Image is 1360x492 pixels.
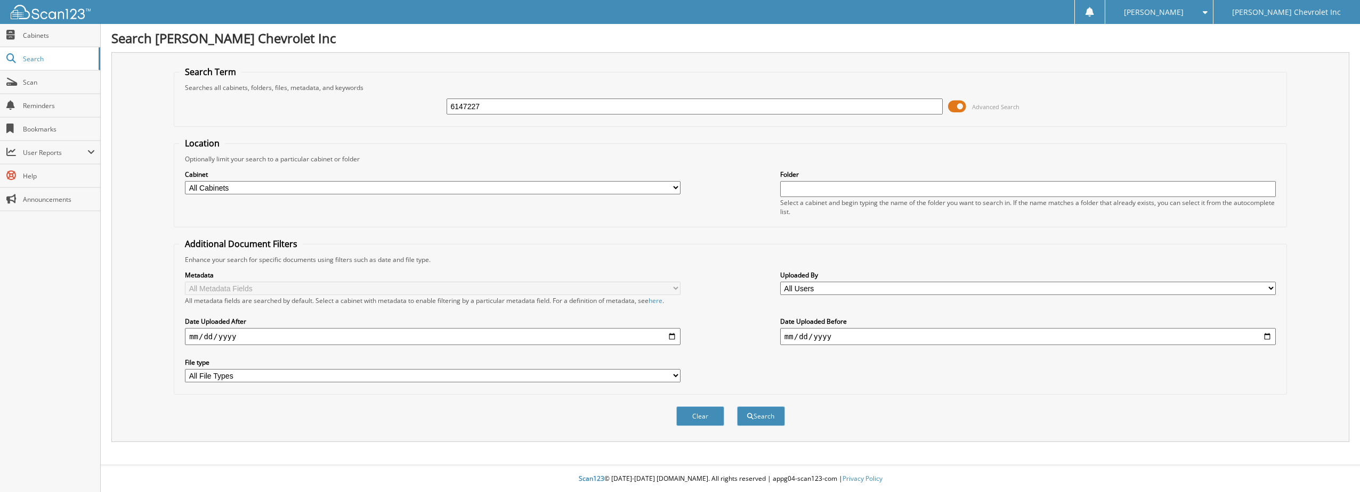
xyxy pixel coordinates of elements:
[972,103,1019,111] span: Advanced Search
[185,170,681,179] label: Cabinet
[649,296,662,305] a: here
[23,78,95,87] span: Scan
[780,170,1276,179] label: Folder
[579,474,604,483] span: Scan123
[180,238,303,250] legend: Additional Document Filters
[185,270,681,280] label: Metadata
[780,270,1276,280] label: Uploaded By
[23,101,95,110] span: Reminders
[180,66,241,78] legend: Search Term
[23,195,95,204] span: Announcements
[1307,441,1360,492] iframe: Chat Widget
[780,317,1276,326] label: Date Uploaded Before
[23,125,95,134] span: Bookmarks
[101,466,1360,492] div: © [DATE]-[DATE] [DOMAIN_NAME]. All rights reserved | appg04-scan123-com |
[111,29,1349,47] h1: Search [PERSON_NAME] Chevrolet Inc
[843,474,883,483] a: Privacy Policy
[1124,9,1184,15] span: [PERSON_NAME]
[185,296,681,305] div: All metadata fields are searched by default. Select a cabinet with metadata to enable filtering b...
[780,198,1276,216] div: Select a cabinet and begin typing the name of the folder you want to search in. If the name match...
[1232,9,1341,15] span: [PERSON_NAME] Chevrolet Inc
[23,148,87,157] span: User Reports
[180,154,1281,163] div: Optionally limit your search to a particular cabinet or folder
[180,83,1281,92] div: Searches all cabinets, folders, files, metadata, and keywords
[185,317,681,326] label: Date Uploaded After
[185,328,681,345] input: start
[737,406,785,426] button: Search
[180,255,1281,264] div: Enhance your search for specific documents using filters such as date and file type.
[185,358,681,367] label: File type
[780,328,1276,345] input: end
[23,54,93,63] span: Search
[180,137,225,149] legend: Location
[676,406,724,426] button: Clear
[11,5,91,19] img: scan123-logo-white.svg
[23,31,95,40] span: Cabinets
[23,171,95,181] span: Help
